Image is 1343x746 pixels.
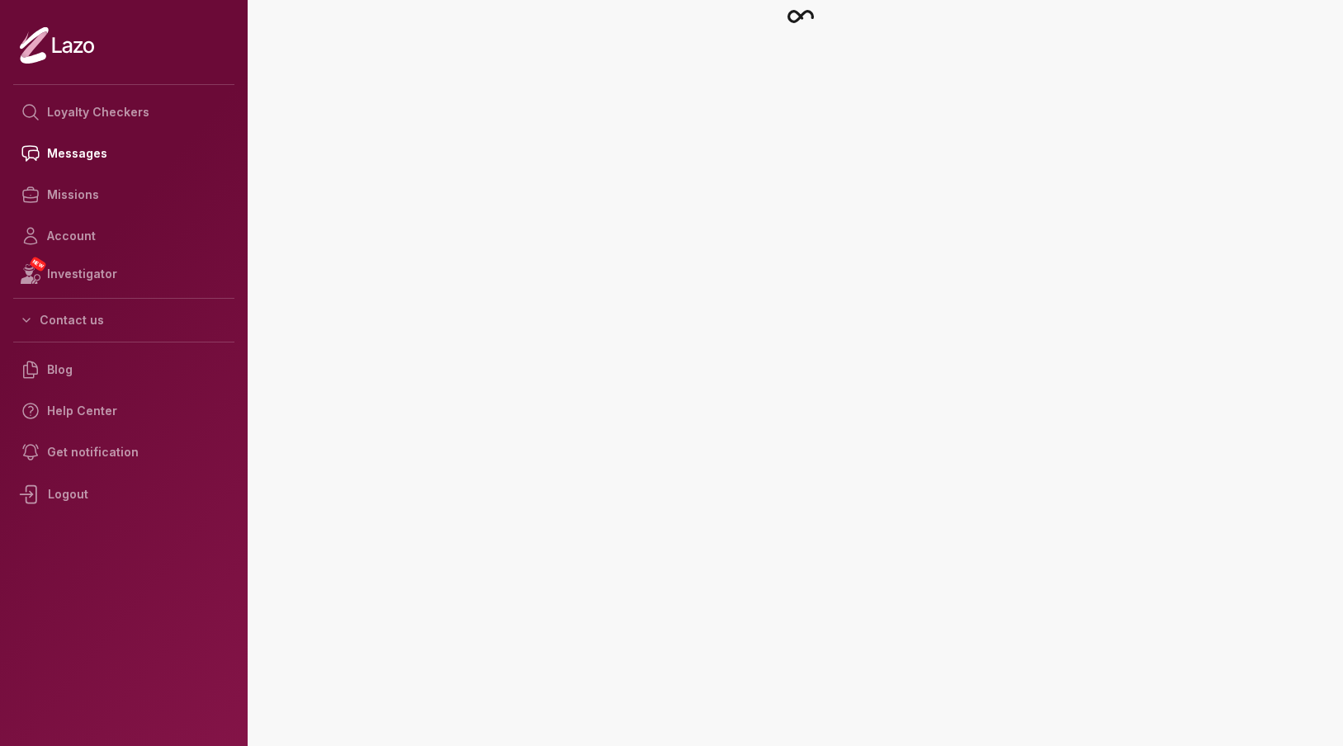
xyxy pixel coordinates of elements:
a: Missions [13,174,234,215]
a: NEWInvestigator [13,257,234,291]
div: Logout [13,473,234,516]
button: Contact us [13,305,234,335]
span: NEW [29,256,47,272]
a: Help Center [13,390,234,432]
a: Loyalty Checkers [13,92,234,133]
a: Account [13,215,234,257]
a: Messages [13,133,234,174]
a: Blog [13,349,234,390]
a: Get notification [13,432,234,473]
